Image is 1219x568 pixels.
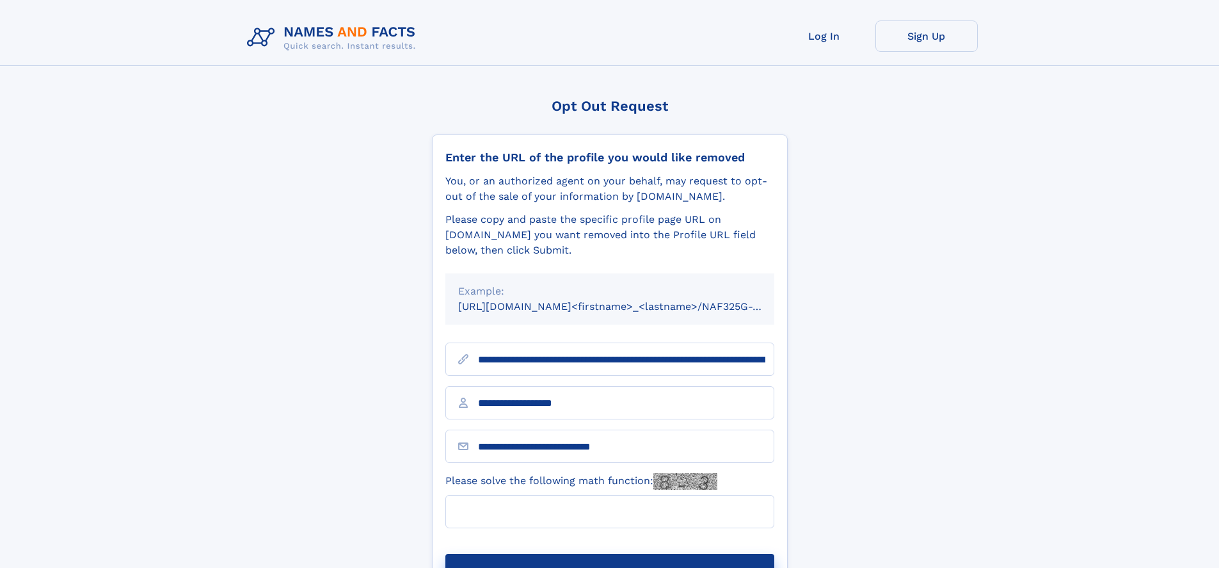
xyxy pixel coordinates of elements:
div: Opt Out Request [432,98,788,114]
small: [URL][DOMAIN_NAME]<firstname>_<lastname>/NAF325G-xxxxxxxx [458,300,799,312]
div: Example: [458,284,761,299]
label: Please solve the following math function: [445,473,717,490]
a: Log In [773,20,875,52]
img: Logo Names and Facts [242,20,426,55]
div: Please copy and paste the specific profile page URL on [DOMAIN_NAME] you want removed into the Pr... [445,212,774,258]
div: Enter the URL of the profile you would like removed [445,150,774,165]
a: Sign Up [875,20,978,52]
div: You, or an authorized agent on your behalf, may request to opt-out of the sale of your informatio... [445,174,774,204]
